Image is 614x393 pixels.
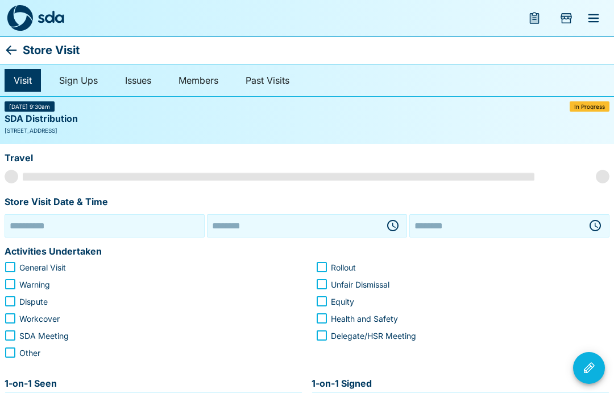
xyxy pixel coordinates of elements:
[580,5,607,32] button: menu
[169,69,227,92] a: Members
[210,217,377,235] input: Choose time, selected time is 9:30 AM
[7,5,33,31] img: sda-logo-dark.svg
[19,279,50,290] span: Warning
[412,217,579,235] input: Choose time, selected time is 12:30 PM
[237,69,298,92] a: Past Visits
[19,330,69,342] span: SDA Meeting
[9,104,50,109] span: [DATE] 9:30am
[5,244,102,259] p: Activities Undertaken
[331,330,416,342] span: Delegate/HSR Meeting
[5,69,41,92] a: Visit
[331,296,354,308] span: Equity
[331,313,398,325] span: Health and Safety
[19,347,40,359] span: Other
[38,10,64,23] img: sda-logotype.svg
[5,126,609,135] div: [STREET_ADDRESS]
[116,69,160,92] a: Issues
[19,296,48,308] span: Dispute
[7,217,202,235] input: Choose date, selected date is 19 Aug 2025
[521,5,548,32] button: menu
[5,151,33,166] p: Travel
[331,279,389,290] span: Unfair Dismissal
[23,41,80,59] p: Store Visit
[574,104,605,109] span: In Progress
[19,261,66,273] span: General Visit
[553,5,580,32] button: Add Store Visit
[5,195,108,210] p: Store Visit Date & Time
[5,112,78,126] p: SDA Distribution
[19,313,60,325] span: Workcover
[331,261,356,273] span: Rollout
[573,352,605,384] button: Visit Actions
[50,69,107,92] a: Sign Ups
